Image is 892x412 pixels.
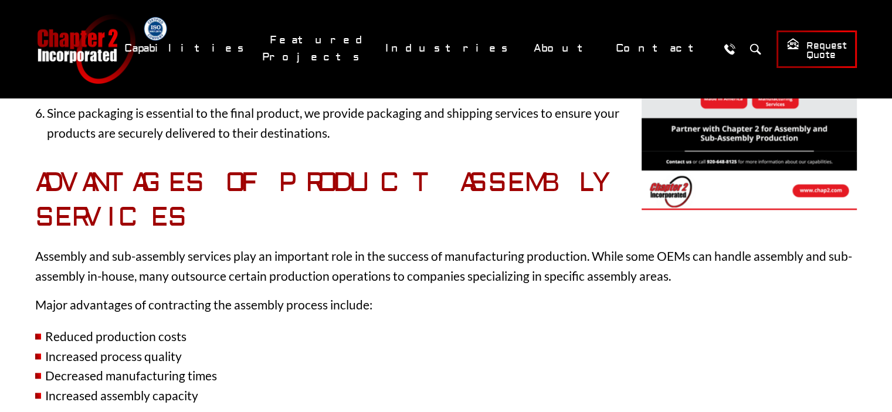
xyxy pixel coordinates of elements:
p: Assembly and sub-assembly services play an important role in the success of manufacturing product... [35,246,857,285]
li: Increased assembly capacity [35,386,857,406]
a: About [526,36,602,61]
button: Search [745,38,766,60]
a: Featured Projects [262,28,372,70]
span: Request Quote [786,38,847,62]
p: Major advantages of contracting the assembly process include: [35,295,857,315]
a: Chapter 2 Incorporated [36,14,135,84]
a: Call Us [719,38,741,60]
a: Capabilities [117,36,256,61]
li: Since packaging is essential to the final product, we provide packaging and shipping services to ... [47,103,857,142]
h3: Advantages of Product Assembly Services [35,166,857,234]
a: Contact [608,36,713,61]
li: Decreased manufacturing times [35,366,857,386]
a: Industries [378,36,520,61]
li: Increased process quality [35,346,857,366]
li: Reduced production costs [35,326,857,346]
a: Request Quote [776,30,857,68]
